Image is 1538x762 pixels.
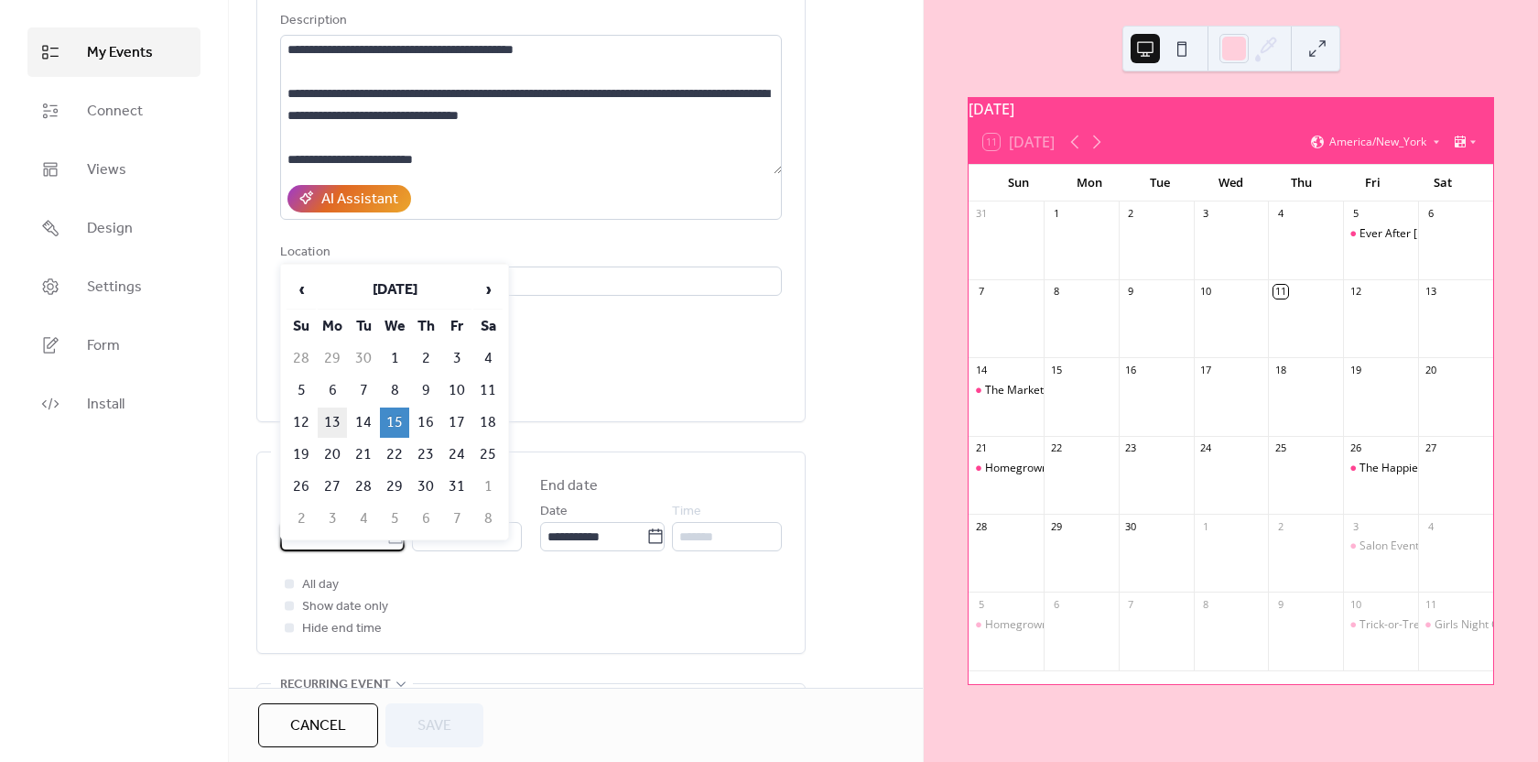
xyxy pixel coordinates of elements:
div: 17 [1199,363,1213,376]
td: 1 [473,472,503,502]
div: Ever After Halloween Mini Pop-Up! 🎃 [1343,226,1418,242]
div: The Happiest Market 🐭 [1343,461,1418,476]
th: Su [287,311,316,342]
div: 22 [1049,441,1063,455]
td: 24 [442,440,471,470]
td: 28 [349,472,378,502]
div: 12 [1348,285,1362,299]
div: 27 [1424,441,1437,455]
td: 15 [380,408,409,438]
div: Trick-or-Treat Market Crawl 👻 [1343,617,1418,633]
td: 5 [287,376,316,406]
div: The Marketplace of Magic✨ [985,383,1132,398]
div: 8 [1049,285,1063,299]
td: 7 [442,504,471,534]
td: 30 [411,472,440,502]
div: 1 [1049,207,1063,221]
td: 1 [380,343,409,374]
div: Ever After [DATE] Mini Pop-Up! 🎃 [1359,226,1533,242]
div: Homegrown in Horizon West Market🍊 [969,617,1044,633]
span: Time [672,501,701,523]
div: 4 [1273,207,1287,221]
td: 3 [318,504,347,534]
div: 23 [1124,441,1138,455]
div: 21 [974,441,988,455]
span: › [474,271,502,308]
td: 4 [473,343,503,374]
th: We [380,311,409,342]
td: 11 [473,376,503,406]
div: AI Assistant [321,189,398,211]
a: My Events [27,27,200,77]
td: 21 [349,440,378,470]
td: 14 [349,408,378,438]
span: Views [87,159,126,181]
td: 12 [287,408,316,438]
td: 10 [442,376,471,406]
td: 9 [411,376,440,406]
span: Design [87,218,133,240]
div: Mon [1054,165,1124,201]
div: 24 [1199,441,1213,455]
button: Cancel [258,703,378,747]
span: Hide end time [302,618,382,640]
a: Install [27,379,200,429]
td: 23 [411,440,440,470]
div: 6 [1424,207,1437,221]
td: 19 [287,440,316,470]
span: Connect [87,101,143,123]
td: 25 [473,440,503,470]
div: 10 [1199,285,1213,299]
a: Settings [27,262,200,311]
td: 13 [318,408,347,438]
div: Girls Night Out 👻 [1435,617,1526,633]
th: Fr [442,311,471,342]
div: Sun [983,165,1054,201]
div: Homegrown in [GEOGRAPHIC_DATA]🍊 [985,461,1187,476]
div: Homegrown in [GEOGRAPHIC_DATA]🍊 [985,617,1187,633]
span: Date [540,501,568,523]
div: 8 [1199,597,1213,611]
div: 28 [974,519,988,533]
td: 6 [411,504,440,534]
div: Salon Event [1343,539,1418,554]
td: 20 [318,440,347,470]
div: Salon Event [1359,539,1419,554]
div: Homegrown in Horizon West Market🍊 [969,461,1044,476]
td: 7 [349,376,378,406]
div: 14 [974,363,988,376]
a: Form [27,321,200,370]
span: Recurring event [280,674,391,696]
td: 8 [380,376,409,406]
div: 11 [1273,285,1287,299]
td: 22 [380,440,409,470]
td: 28 [287,343,316,374]
div: 7 [974,285,988,299]
div: Description [280,10,778,32]
td: 31 [442,472,471,502]
div: 3 [1199,207,1213,221]
td: 17 [442,408,471,438]
div: 6 [1049,597,1063,611]
div: 26 [1348,441,1362,455]
div: 10 [1348,597,1362,611]
div: 18 [1273,363,1287,376]
div: 30 [1124,519,1138,533]
div: Girls Night Out 👻 [1418,617,1493,633]
div: 9 [1273,597,1287,611]
th: Mo [318,311,347,342]
div: [DATE] [969,98,1493,120]
div: 5 [974,597,988,611]
td: 8 [473,504,503,534]
div: Tue [1125,165,1196,201]
td: 2 [411,343,440,374]
td: 27 [318,472,347,502]
td: 26 [287,472,316,502]
span: Show date only [302,596,388,618]
div: 2 [1273,519,1287,533]
td: 2 [287,504,316,534]
div: Sat [1408,165,1478,201]
span: Cancel [290,715,346,737]
td: 30 [349,343,378,374]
